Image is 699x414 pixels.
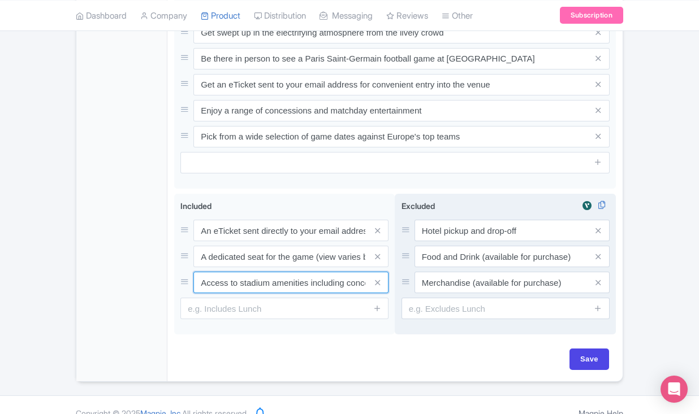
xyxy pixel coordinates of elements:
[580,200,594,211] img: viator-review-widget-01-363d65f17b203e82e80c83508294f9cc.svg
[180,201,212,211] span: Included
[402,298,610,319] input: e.g. Excludes Lunch
[402,201,435,211] span: Excluded
[569,348,609,370] input: Save
[180,298,389,319] input: e.g. Includes Lunch
[560,7,623,24] a: Subscription
[661,376,688,403] div: Open Intercom Messenger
